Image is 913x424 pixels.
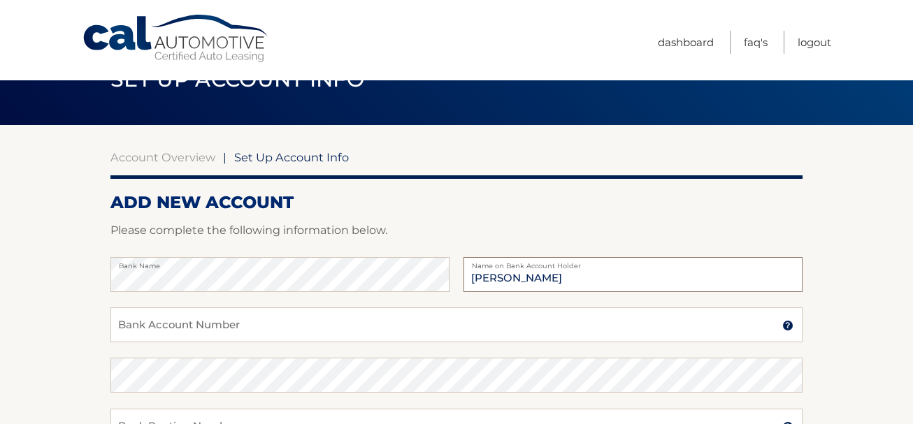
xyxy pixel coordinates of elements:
input: Bank Account Number [110,307,803,342]
input: Name on Account (Account Holder Name) [463,257,803,292]
a: Cal Automotive [82,14,271,64]
span: Set Up Account Info [234,150,349,164]
a: Dashboard [658,31,714,54]
a: Account Overview [110,150,215,164]
a: Logout [798,31,831,54]
span: | [223,150,227,164]
label: Name on Bank Account Holder [463,257,803,268]
h2: ADD NEW ACCOUNT [110,192,803,213]
a: FAQ's [744,31,768,54]
label: Bank Name [110,257,450,268]
img: tooltip.svg [782,320,793,331]
p: Please complete the following information below. [110,221,803,240]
